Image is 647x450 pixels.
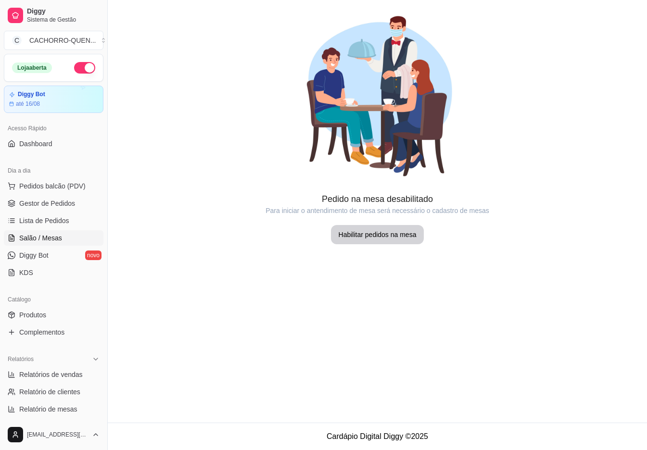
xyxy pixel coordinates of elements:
[74,62,95,74] button: Alterar Status
[4,4,103,27] a: DiggySistema de Gestão
[4,121,103,136] div: Acesso Rápido
[4,136,103,151] a: Dashboard
[19,233,62,243] span: Salão / Mesas
[12,62,52,73] div: Loja aberta
[4,265,103,280] a: KDS
[12,36,22,45] span: C
[4,384,103,400] a: Relatório de clientes
[4,419,103,434] a: Relatório de fidelidadenovo
[27,7,100,16] span: Diggy
[4,31,103,50] button: Select a team
[4,423,103,446] button: [EMAIL_ADDRESS][DOMAIN_NAME]
[4,178,103,194] button: Pedidos balcão (PDV)
[108,423,647,450] footer: Cardápio Digital Diggy © 2025
[4,230,103,246] a: Salão / Mesas
[19,268,33,277] span: KDS
[19,216,69,225] span: Lista de Pedidos
[19,310,46,320] span: Produtos
[8,355,34,363] span: Relatórios
[4,248,103,263] a: Diggy Botnovo
[4,163,103,178] div: Dia a dia
[4,325,103,340] a: Complementos
[19,387,80,397] span: Relatório de clientes
[4,401,103,417] a: Relatório de mesas
[4,86,103,113] a: Diggy Botaté 16/08
[19,404,77,414] span: Relatório de mesas
[19,199,75,208] span: Gestor de Pedidos
[29,36,96,45] div: CACHORRO-QUEN ...
[4,292,103,307] div: Catálogo
[108,206,647,215] article: Para iniciar o antendimento de mesa será necessário o cadastro de mesas
[4,196,103,211] a: Gestor de Pedidos
[4,213,103,228] a: Lista de Pedidos
[331,225,424,244] button: Habilitar pedidos na mesa
[4,367,103,382] a: Relatórios de vendas
[4,307,103,323] a: Produtos
[27,431,88,438] span: [EMAIL_ADDRESS][DOMAIN_NAME]
[108,192,647,206] article: Pedido na mesa desabilitado
[18,91,45,98] article: Diggy Bot
[16,100,40,108] article: até 16/08
[19,181,86,191] span: Pedidos balcão (PDV)
[19,139,52,149] span: Dashboard
[27,16,100,24] span: Sistema de Gestão
[19,250,49,260] span: Diggy Bot
[19,370,83,379] span: Relatórios de vendas
[19,327,64,337] span: Complementos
